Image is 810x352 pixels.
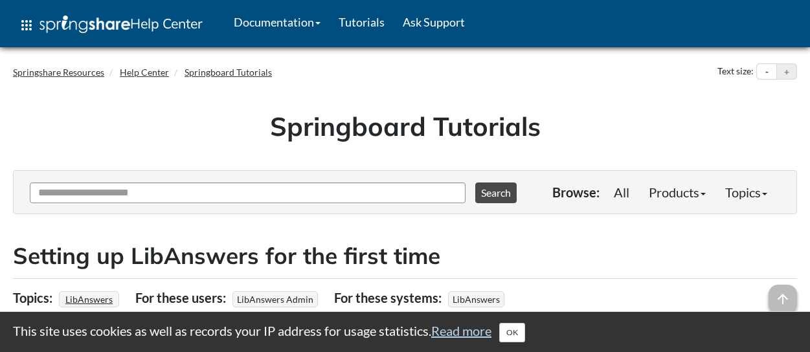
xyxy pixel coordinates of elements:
h1: Springboard Tutorials [23,108,787,144]
div: For these users: [135,285,229,310]
h2: Setting up LibAnswers for the first time [13,240,797,272]
span: Help Center [130,15,203,32]
div: Topics: [13,285,56,310]
a: Products [639,179,715,205]
span: LibAnswers Admin [232,291,318,307]
div: For these systems: [334,285,445,310]
a: LibAnswers [63,290,115,309]
a: All [604,179,639,205]
span: LibAnswers [448,291,504,307]
button: Decrease text size [757,64,776,80]
a: Tutorials [330,6,394,38]
span: arrow_upward [769,285,797,313]
img: Springshare [39,16,130,33]
button: Close [499,323,525,342]
a: Springboard Tutorials [185,67,272,78]
a: arrow_upward [769,286,797,302]
a: Read more [431,323,491,338]
p: Browse: [552,183,600,201]
button: Increase text size [777,64,796,80]
button: Search [475,182,517,203]
a: Documentation [225,6,330,38]
span: apps [19,17,34,33]
a: Topics [715,179,777,205]
div: Text size: [715,63,756,80]
a: Ask Support [394,6,474,38]
a: Help Center [120,67,169,78]
a: apps Help Center [10,6,212,45]
a: Springshare Resources [13,67,104,78]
